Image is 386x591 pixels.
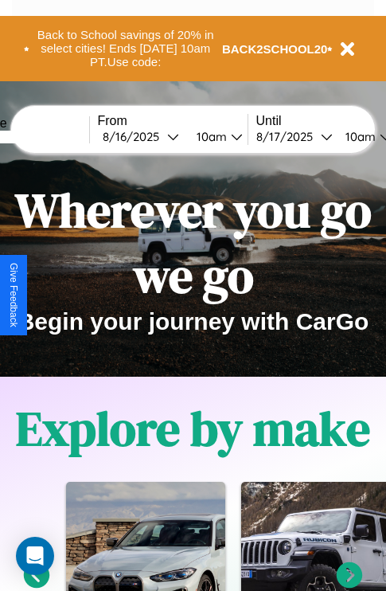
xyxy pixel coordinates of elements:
[184,128,248,145] button: 10am
[189,129,231,144] div: 10am
[256,129,321,144] div: 8 / 17 / 2025
[16,396,370,461] h1: Explore by make
[98,128,184,145] button: 8/16/2025
[103,129,167,144] div: 8 / 16 / 2025
[98,114,248,128] label: From
[8,263,19,327] div: Give Feedback
[337,129,380,144] div: 10am
[29,24,222,73] button: Back to School savings of 20% in select cities! Ends [DATE] 10am PT.Use code:
[16,537,54,575] div: Open Intercom Messenger
[222,42,328,56] b: BACK2SCHOOL20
